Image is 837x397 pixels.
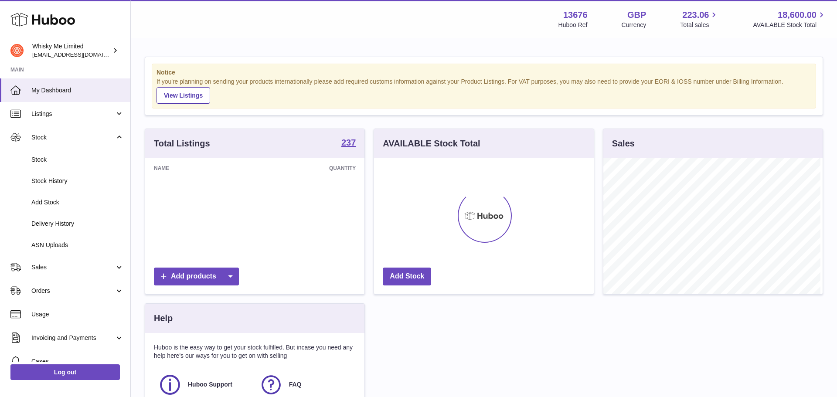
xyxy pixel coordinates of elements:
[154,268,239,285] a: Add products
[31,310,124,319] span: Usage
[31,110,115,118] span: Listings
[154,343,356,360] p: Huboo is the easy way to get your stock fulfilled. But incase you need any help here's our ways f...
[32,51,128,58] span: [EMAIL_ADDRESS][DOMAIN_NAME]
[622,21,646,29] div: Currency
[31,86,124,95] span: My Dashboard
[31,156,124,164] span: Stock
[157,68,811,77] strong: Notice
[31,220,124,228] span: Delivery History
[259,373,352,397] a: FAQ
[239,158,365,178] th: Quantity
[383,138,480,149] h3: AVAILABLE Stock Total
[154,312,173,324] h3: Help
[31,133,115,142] span: Stock
[31,287,115,295] span: Orders
[341,138,356,147] strong: 237
[680,21,719,29] span: Total sales
[627,9,646,21] strong: GBP
[753,21,827,29] span: AVAILABLE Stock Total
[31,357,124,366] span: Cases
[158,373,251,397] a: Huboo Support
[31,198,124,207] span: Add Stock
[188,380,232,389] span: Huboo Support
[157,78,811,104] div: If you're planning on sending your products internationally please add required customs informati...
[558,21,588,29] div: Huboo Ref
[753,9,827,29] a: 18,600.00 AVAILABLE Stock Total
[31,177,124,185] span: Stock History
[154,138,210,149] h3: Total Listings
[341,138,356,149] a: 237
[289,380,302,389] span: FAQ
[778,9,817,21] span: 18,600.00
[157,87,210,104] a: View Listings
[10,364,120,380] a: Log out
[612,138,635,149] h3: Sales
[31,241,124,249] span: ASN Uploads
[32,42,111,59] div: Whisky Me Limited
[145,158,239,178] th: Name
[563,9,588,21] strong: 13676
[31,334,115,342] span: Invoicing and Payments
[383,268,431,285] a: Add Stock
[680,9,719,29] a: 223.06 Total sales
[31,263,115,271] span: Sales
[10,44,24,57] img: orders@whiskyshop.com
[682,9,709,21] span: 223.06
